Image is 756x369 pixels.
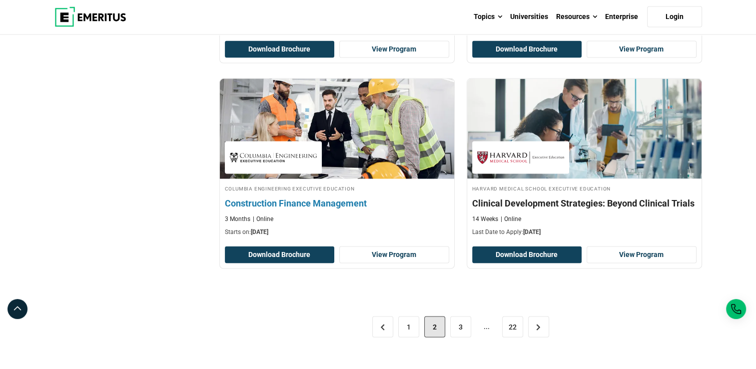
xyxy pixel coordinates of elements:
a: View Program [587,41,697,58]
p: 14 Weeks [472,215,498,223]
span: [DATE] [251,228,268,235]
img: Construction Finance Management | Online Finance Course [208,74,466,184]
p: Online [253,215,273,223]
p: 3 Months [225,215,250,223]
button: Download Brochure [225,246,335,263]
a: 22 [502,316,523,337]
a: View Program [339,41,449,58]
a: Login [647,6,702,27]
button: Download Brochure [472,41,582,58]
a: View Program [587,246,697,263]
button: Download Brochure [472,246,582,263]
h4: Construction Finance Management [225,197,449,209]
p: Last Date to Apply: [472,228,697,236]
h4: Clinical Development Strategies: Beyond Clinical Trials [472,197,697,209]
a: Finance Course by Columbia Engineering Executive Education - September 4, 2025 Columbia Engineeri... [220,79,454,242]
span: [DATE] [523,228,541,235]
h4: Columbia Engineering Executive Education [225,184,449,192]
img: Harvard Medical School Executive Education [477,146,564,169]
p: Online [501,215,521,223]
span: ... [476,316,497,337]
span: 2 [424,316,445,337]
button: Download Brochure [225,41,335,58]
a: > [528,316,549,337]
a: < [372,316,393,337]
a: 1 [398,316,419,337]
a: 3 [450,316,471,337]
img: Clinical Development Strategies: Beyond Clinical Trials | Online Digital Transformation Course [467,79,702,179]
p: Starts on: [225,228,449,236]
a: View Program [339,246,449,263]
img: Columbia Engineering Executive Education [230,146,317,169]
a: Digital Transformation Course by Harvard Medical School Executive Education - September 4, 2025 H... [467,79,702,242]
h4: Harvard Medical School Executive Education [472,184,697,192]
